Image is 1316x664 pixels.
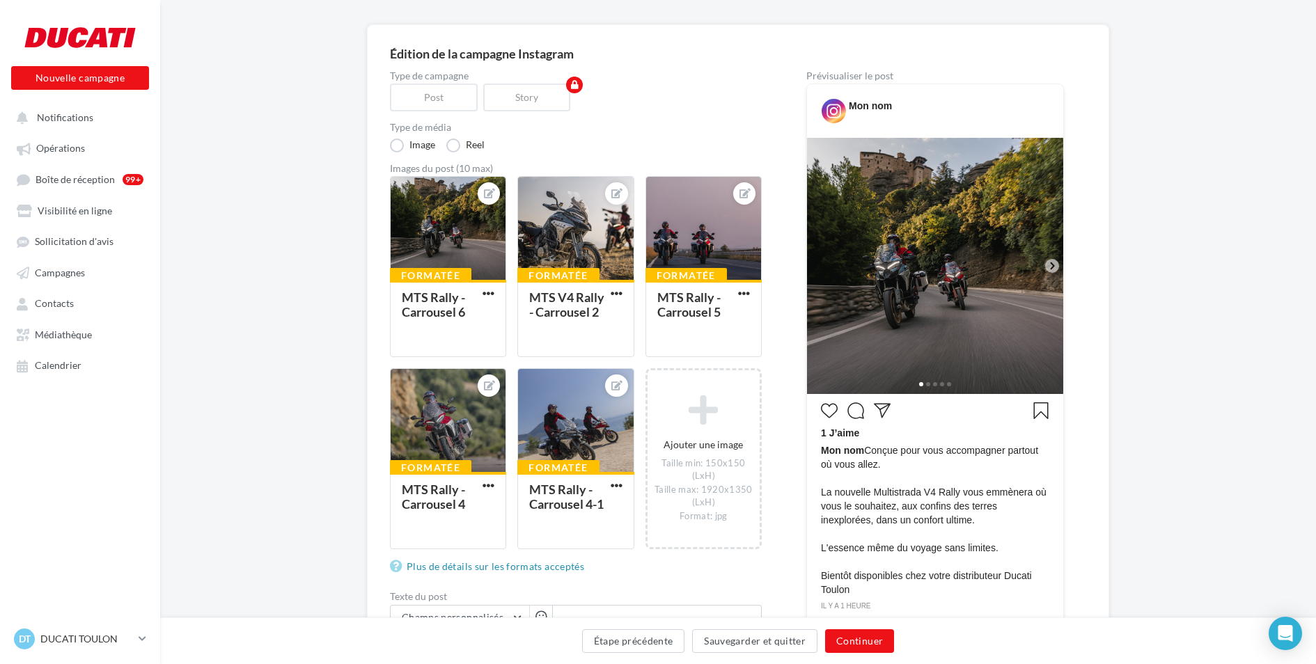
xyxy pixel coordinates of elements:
[35,236,113,248] span: Sollicitation d'avis
[390,122,762,132] label: Type de média
[390,139,435,152] label: Image
[11,66,149,90] button: Nouvelle campagne
[11,626,149,652] a: DT DUCATI TOULON
[38,205,112,216] span: Visibilité en ligne
[529,482,604,512] div: MTS Rally - Carrousel 4-1
[36,143,85,155] span: Opérations
[8,228,152,253] a: Sollicitation d'avis
[35,267,85,278] span: Campagnes
[390,47,1086,60] div: Édition de la campagne Instagram
[582,629,685,653] button: Étape précédente
[35,298,74,310] span: Contacts
[517,268,599,283] div: Formatée
[390,460,471,475] div: Formatée
[8,260,152,285] a: Campagnes
[8,104,146,129] button: Notifications
[402,611,503,623] span: Champs personnalisés
[40,632,133,646] p: DUCATI TOULON
[123,174,143,185] div: 99+
[8,290,152,315] a: Contacts
[8,135,152,160] a: Opérations
[849,99,892,113] div: Mon nom
[692,629,817,653] button: Sauvegarder et quitter
[874,402,891,419] svg: Partager la publication
[1269,617,1302,650] div: Open Intercom Messenger
[8,198,152,223] a: Visibilité en ligne
[821,600,1049,612] div: il y a 1 heure
[806,71,1064,81] div: Prévisualiser le post
[402,482,465,512] div: MTS Rally - Carrousel 4
[390,268,471,283] div: Formatée
[390,558,590,575] a: Plus de détails sur les formats acceptés
[645,268,727,283] div: Formatée
[390,592,762,601] label: Texte du post
[19,632,31,646] span: DT
[390,164,762,173] div: Images du post (10 max)
[37,111,93,123] span: Notifications
[847,402,864,419] svg: Commenter
[825,629,894,653] button: Continuer
[35,329,92,340] span: Médiathèque
[8,166,152,192] a: Boîte de réception99+
[821,445,864,456] span: Mon nom
[35,360,81,372] span: Calendrier
[36,173,115,185] span: Boîte de réception
[402,290,465,319] div: MTS Rally - Carrousel 6
[821,443,1049,596] span: Conçue pour vous accompagner partout où vous allez. La nouvelle Multistrada V4 Rally vous emmèner...
[517,460,599,475] div: Formatée
[446,139,485,152] label: Reel
[821,426,1049,443] div: 1 J’aime
[8,352,152,377] a: Calendrier
[8,322,152,347] a: Médiathèque
[1033,402,1049,419] svg: Enregistrer
[821,402,838,419] svg: J’aime
[657,290,721,319] div: MTS Rally - Carrousel 5
[529,290,604,319] div: MTS V4 Rally - Carrousel 2
[391,606,529,629] button: Champs personnalisés
[390,71,762,81] label: Type de campagne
